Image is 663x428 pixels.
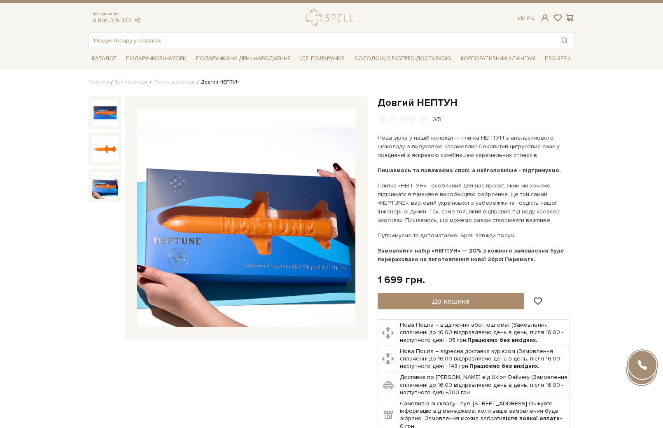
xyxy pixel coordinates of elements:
[115,79,148,85] a: Вся продукція
[193,52,294,65] span: Подарунки на День народження
[432,297,469,306] span: До кошика
[123,52,190,65] span: Подарункові набори
[92,136,118,162] img: Довгий НЕПТУН
[398,346,570,372] td: Нова Пошта – адресна доставка кур'єром (Замовлення сплаченні до 16:00 відправляємо день в день, п...
[89,33,555,48] input: Пошук товару у каталозі
[502,415,560,422] b: після повної оплати
[467,337,537,344] b: Працюємо без вихідних.
[89,79,109,85] a: Головна
[154,79,195,85] a: Плитки шоколаду
[92,172,118,199] img: Довгий НЕПТУН
[524,15,525,22] span: |
[398,320,570,346] td: Нова Пошта – відділення або поштомат (Замовлення сплаченні до 16:00 відправляємо день в день, піс...
[517,15,535,22] div: Ук
[378,274,425,286] div: 1 699 грн.
[378,247,564,263] b: Замовляйте набір «НЕПТУН» — 20% з кожного замовлення буде перераховано на виготовлення нової Збро...
[432,116,441,124] div: 0/5
[469,363,539,370] b: Працюємо без вихідних.
[378,96,574,109] h1: Довгий НЕПТУН
[378,167,561,174] b: Пишаємось та поважаємо своїх, а найголовніше - підтримуємо.
[378,133,571,159] p: Нова зірка у нашій колекції — плитка НЕПТУН з апельсинового шоколаду з вибуховою карамеллю! Соков...
[527,15,535,22] a: En
[93,17,131,24] a: 0 800 319 233
[555,33,574,48] button: Пошук товару у каталозі
[93,12,141,17] span: Консультація:
[351,51,455,65] a: Солодощі з експрес-доставкою
[378,231,571,240] p: Підтримуємо та допомагаємо. Spell завжди поруч.
[306,9,357,26] a: logo
[92,100,118,126] img: Довгий НЕПТУН
[89,52,120,65] span: Каталог
[398,372,570,398] td: Доставка по [PERSON_NAME] від Uklon Delivery (Замовлення сплаченні до 16:00 відправляємо день в д...
[458,51,539,65] a: Корпоративним клієнтам
[297,52,348,65] span: Ідеї подарунків
[137,109,355,327] img: Довгий НЕПТУН
[378,293,524,309] button: До кошика
[195,79,240,86] li: Довгий НЕПТУН
[542,52,574,65] span: Про Spell
[133,17,141,24] a: telegram
[378,181,571,225] p: Плитка «НЕПТУН» - особливий для нас проєкт, яким ми хочемо підтримати вітчизняне виробництво озбр...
